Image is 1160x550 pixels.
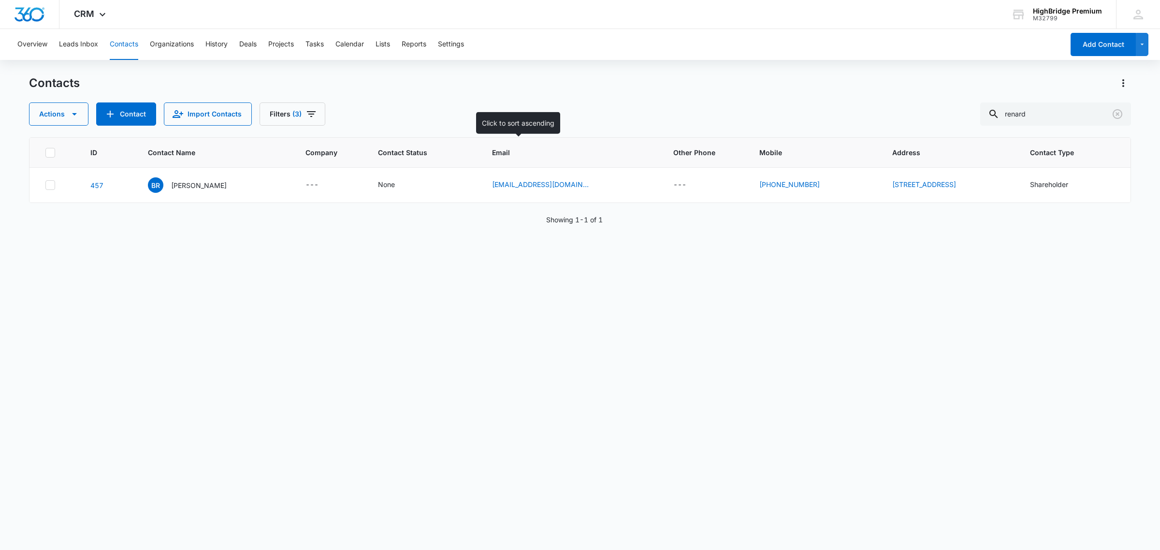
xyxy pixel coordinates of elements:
[305,179,319,191] div: ---
[1030,179,1068,189] div: Shareholder
[205,29,228,60] button: History
[305,179,336,191] div: Company - - Select to Edit Field
[1110,106,1125,122] button: Clear
[492,147,636,158] span: Email
[759,147,870,158] span: Mobile
[74,9,94,19] span: CRM
[892,147,993,158] span: Address
[492,179,606,191] div: Email - blakerenard4@gmail.com - Select to Edit Field
[759,179,820,189] a: [PHONE_NUMBER]
[335,29,364,60] button: Calendar
[1030,147,1101,158] span: Contact Type
[148,177,163,193] span: BR
[148,147,268,158] span: Contact Name
[402,29,426,60] button: Reports
[438,29,464,60] button: Settings
[546,215,603,225] p: Showing 1-1 of 1
[892,180,956,188] a: [STREET_ADDRESS]
[29,76,80,90] h1: Contacts
[305,29,324,60] button: Tasks
[378,147,455,158] span: Contact Status
[90,147,111,158] span: ID
[1033,15,1102,22] div: account id
[110,29,138,60] button: Contacts
[96,102,156,126] button: Add Contact
[59,29,98,60] button: Leads Inbox
[268,29,294,60] button: Projects
[1030,179,1086,191] div: Contact Type - Shareholder - Select to Edit Field
[980,102,1131,126] input: Search Contacts
[29,102,88,126] button: Actions
[1033,7,1102,15] div: account name
[376,29,390,60] button: Lists
[292,111,302,117] span: (3)
[164,102,252,126] button: Import Contacts
[759,179,837,191] div: Mobile - (905) 246-1939 - Select to Edit Field
[150,29,194,60] button: Organizations
[17,29,47,60] button: Overview
[476,112,560,134] div: Click to sort ascending
[1116,75,1131,91] button: Actions
[673,179,704,191] div: Other Phone - - Select to Edit Field
[305,147,355,158] span: Company
[148,177,244,193] div: Contact Name - Blake Renard - Select to Edit Field
[239,29,257,60] button: Deals
[171,180,227,190] p: [PERSON_NAME]
[260,102,325,126] button: Filters
[492,179,589,189] a: [EMAIL_ADDRESS][DOMAIN_NAME]
[1071,33,1136,56] button: Add Contact
[378,179,395,189] div: None
[90,181,103,189] a: Navigate to contact details page for Blake Renard
[892,179,973,191] div: Address - 1841 Juneberry Dr, Green Bay WI 54311 - Select to Edit Field
[673,147,736,158] span: Other Phone
[378,179,412,191] div: Contact Status - None - Select to Edit Field
[673,179,686,191] div: ---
